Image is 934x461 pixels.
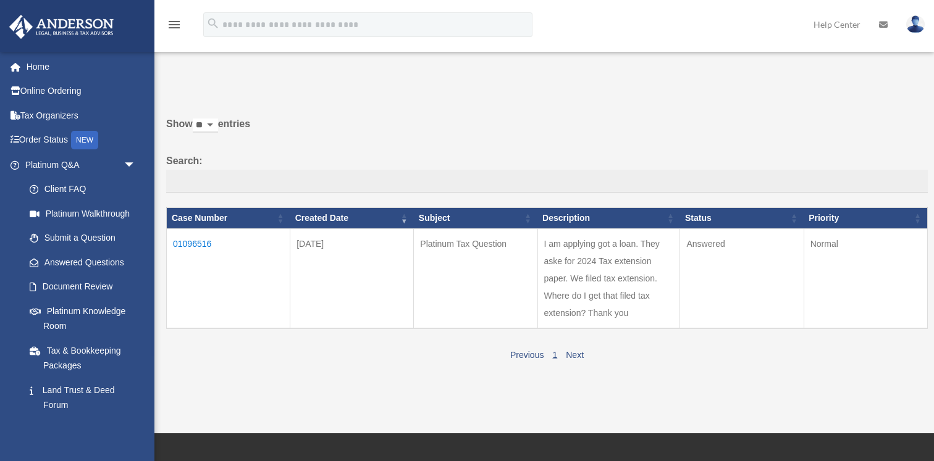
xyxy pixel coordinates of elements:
[17,338,148,378] a: Tax & Bookkeeping Packages
[566,350,584,360] a: Next
[414,229,537,329] td: Platinum Tax Question
[17,250,142,275] a: Answered Questions
[17,299,148,338] a: Platinum Knowledge Room
[17,226,148,251] a: Submit a Question
[804,229,927,329] td: Normal
[6,15,117,39] img: Anderson Advisors Platinum Portal
[71,131,98,149] div: NEW
[124,152,148,178] span: arrow_drop_down
[680,229,804,329] td: Answered
[193,118,218,133] select: Showentries
[414,208,537,229] th: Subject: activate to sort column ascending
[680,208,804,229] th: Status: activate to sort column ascending
[9,79,154,104] a: Online Ordering
[906,15,925,33] img: User Pic
[17,201,148,226] a: Platinum Walkthrough
[552,350,557,360] a: 1
[510,350,544,360] a: Previous
[290,208,414,229] th: Created Date: activate to sort column ascending
[804,208,927,229] th: Priority: activate to sort column ascending
[9,103,154,128] a: Tax Organizers
[9,54,154,79] a: Home
[167,208,290,229] th: Case Number: activate to sort column ascending
[537,208,680,229] th: Description: activate to sort column ascending
[17,177,148,202] a: Client FAQ
[17,378,148,417] a: Land Trust & Deed Forum
[166,152,928,193] label: Search:
[166,115,928,145] label: Show entries
[167,17,182,32] i: menu
[206,17,220,30] i: search
[9,128,154,153] a: Order StatusNEW
[166,170,928,193] input: Search:
[290,229,414,329] td: [DATE]
[167,22,182,32] a: menu
[17,275,148,299] a: Document Review
[9,152,148,177] a: Platinum Q&Aarrow_drop_down
[537,229,680,329] td: I am applying got a loan. They aske for 2024 Tax extension paper. We filed tax extension. Where d...
[17,417,148,442] a: Portal Feedback
[167,229,290,329] td: 01096516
